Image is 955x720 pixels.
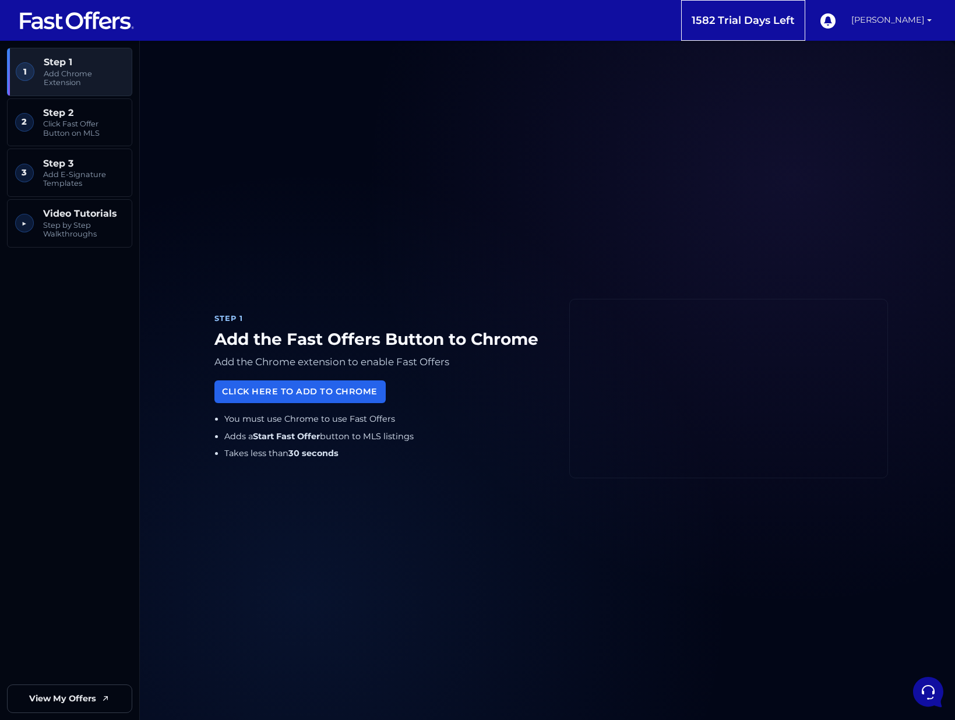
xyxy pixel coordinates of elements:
[7,48,132,96] a: 1 Step 1 Add Chrome Extension
[9,9,196,47] h2: Hello [PERSON_NAME] 👋
[152,374,224,401] button: Help
[9,374,81,401] button: Home
[19,135,33,149] img: dark
[15,164,34,182] span: 3
[100,390,133,401] p: Messages
[7,149,132,197] a: 3 Step 3 Add E-Signature Templates
[81,374,153,401] button: Messages
[43,170,124,188] span: Add E-Signature Templates
[192,129,214,139] p: [DATE]
[44,57,124,68] span: Step 1
[570,299,887,478] iframe: Fast Offers Chrome Extension
[44,69,124,87] span: Add Chrome Extension
[253,431,320,442] strong: Start Fast Offer
[43,107,124,118] span: Step 2
[15,113,34,132] span: 2
[288,448,339,458] strong: 30 seconds
[43,119,124,137] span: Click Fast Offer Button on MLS
[7,684,132,713] a: View My Offers
[224,430,551,443] li: Adds a button to MLS listings
[49,129,185,140] span: Fast Offers
[911,675,946,710] iframe: Customerly Messenger Launcher
[35,390,55,401] p: Home
[49,84,185,96] span: Aura
[188,65,214,75] a: See all
[7,199,132,248] a: ▶︎ Video Tutorials Step by Step Walkthroughs
[49,143,185,154] p: You: yo
[224,447,551,460] li: Takes less than
[43,158,124,169] span: Step 3
[181,390,196,401] p: Help
[682,8,805,34] a: 1582 Trial Days Left
[145,210,214,220] a: Open Help Center
[15,214,34,232] span: ▶︎
[16,62,34,81] span: 1
[214,354,551,370] p: Add the Chrome extension to enable Fast Offers
[214,330,551,350] h1: Add the Fast Offers Button to Chrome
[26,235,191,247] input: Search for an Article...
[7,98,132,147] a: 2 Step 2 Click Fast Offer Button on MLS
[192,84,214,94] p: [DATE]
[19,210,79,220] span: Find an Answer
[224,412,551,426] li: You must use Chrome to use Fast Offers
[29,692,96,705] span: View My Offers
[14,79,219,114] a: AuraThank you. We will escalate this matter and have the support team look into it asap.[DATE]
[27,135,41,149] img: dark
[19,85,42,108] img: dark
[214,313,551,324] div: Step 1
[49,98,185,110] p: Thank you. We will escalate this matter and have the support team look into it asap.
[214,380,386,403] a: Click Here to Add to Chrome
[14,124,219,159] a: Fast OffersYou:yo[DATE]
[19,65,94,75] span: Your Conversations
[43,208,124,219] span: Video Tutorials
[84,171,163,180] span: Start a Conversation
[19,164,214,187] button: Start a Conversation
[43,221,124,239] span: Step by Step Walkthroughs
